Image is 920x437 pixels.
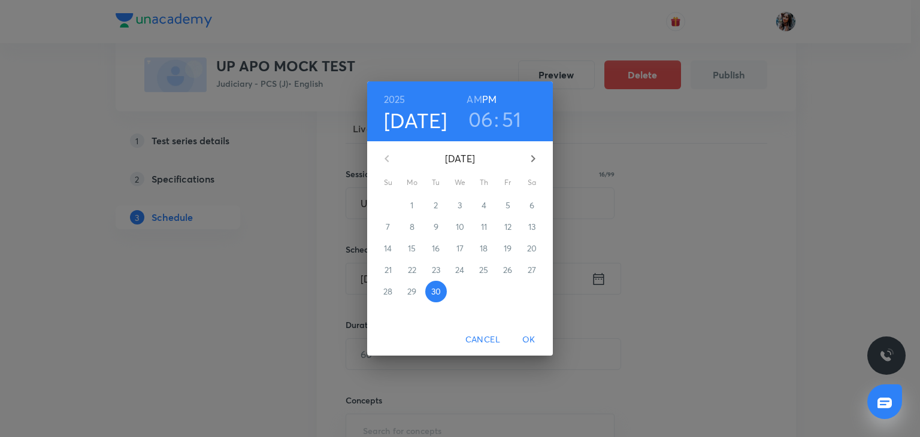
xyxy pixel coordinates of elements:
span: OK [515,332,543,347]
span: We [449,177,471,189]
button: AM [467,91,482,108]
button: [DATE] [384,108,447,133]
button: 2025 [384,91,405,108]
p: 30 [431,286,441,298]
span: Sa [521,177,543,189]
button: 30 [425,281,447,302]
h3: : [494,107,499,132]
button: PM [482,91,497,108]
button: 51 [502,107,522,132]
button: Cancel [461,329,505,351]
span: Mo [401,177,423,189]
span: Su [377,177,399,189]
button: 06 [468,107,494,132]
span: Th [473,177,495,189]
p: [DATE] [401,151,519,166]
span: Tu [425,177,447,189]
span: Cancel [465,332,500,347]
button: OK [510,329,548,351]
span: Fr [497,177,519,189]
